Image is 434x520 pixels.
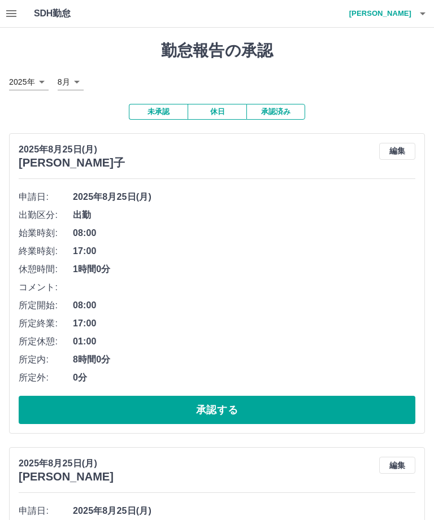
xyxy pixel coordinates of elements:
[19,299,73,312] span: 所定開始:
[188,104,246,120] button: 休日
[9,41,425,60] h1: 勤怠報告の承認
[19,457,114,470] p: 2025年8月25日(月)
[58,74,84,90] div: 8月
[73,244,415,258] span: 17:00
[19,190,73,204] span: 申請日:
[73,299,415,312] span: 08:00
[73,504,415,518] span: 2025年8月25日(月)
[246,104,305,120] button: 承認済み
[19,470,114,483] h3: [PERSON_NAME]
[379,457,415,474] button: 編集
[73,371,415,384] span: 0分
[19,208,73,222] span: 出勤区分:
[19,504,73,518] span: 申請日:
[73,317,415,330] span: 17:00
[19,226,73,240] span: 始業時刻:
[19,143,125,156] p: 2025年8月25日(月)
[19,317,73,330] span: 所定終業:
[73,263,415,276] span: 1時間0分
[19,156,125,169] h3: [PERSON_NAME]子
[19,335,73,348] span: 所定休憩:
[73,353,415,366] span: 8時間0分
[73,190,415,204] span: 2025年8月25日(月)
[73,208,415,222] span: 出勤
[9,74,49,90] div: 2025年
[19,396,415,424] button: 承認する
[19,263,73,276] span: 休憩時間:
[73,226,415,240] span: 08:00
[73,335,415,348] span: 01:00
[19,281,73,294] span: コメント:
[19,371,73,384] span: 所定外:
[379,143,415,160] button: 編集
[19,244,73,258] span: 終業時刻:
[19,353,73,366] span: 所定内:
[129,104,188,120] button: 未承認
